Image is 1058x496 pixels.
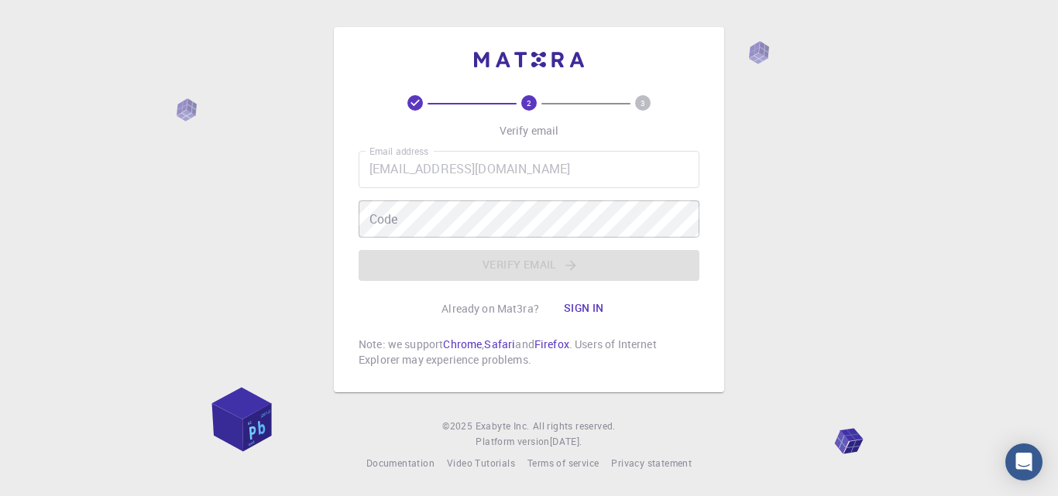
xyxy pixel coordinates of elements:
[441,301,539,316] p: Already on Mat3ra?
[550,435,582,447] span: [DATE] .
[447,456,515,471] a: Video Tutorials
[443,337,482,351] a: Chrome
[476,419,530,434] a: Exabyte Inc.
[447,457,515,469] span: Video Tutorials
[366,457,435,469] span: Documentation
[611,456,692,471] a: Privacy statement
[366,456,435,471] a: Documentation
[527,97,531,108] text: 2
[534,337,569,351] a: Firefox
[500,123,559,139] p: Verify email
[551,293,617,324] button: Sign in
[476,419,530,432] span: Exabyte Inc.
[641,97,645,108] text: 3
[550,434,582,450] a: [DATE].
[533,419,616,434] span: All rights reserved.
[359,337,699,368] p: Note: we support , and . Users of Internet Explorer may experience problems.
[611,457,692,469] span: Privacy statement
[1005,443,1043,481] div: Open Intercom Messenger
[527,456,599,471] a: Terms of service
[442,419,475,434] span: © 2025
[369,145,428,158] label: Email address
[484,337,515,351] a: Safari
[527,457,599,469] span: Terms of service
[476,434,549,450] span: Platform version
